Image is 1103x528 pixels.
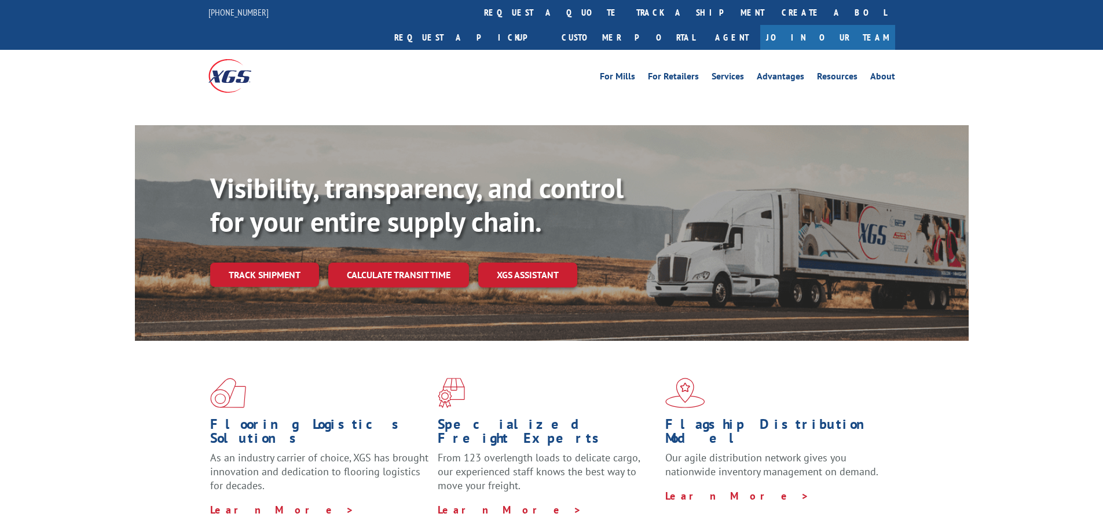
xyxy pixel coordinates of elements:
[478,263,577,287] a: XGS ASSISTANT
[757,72,804,85] a: Advantages
[870,72,895,85] a: About
[210,378,246,408] img: xgs-icon-total-supply-chain-intelligence-red
[817,72,858,85] a: Resources
[210,451,428,492] span: As an industry carrier of choice, XGS has brought innovation and dedication to flooring logistics...
[386,25,553,50] a: Request a pickup
[553,25,703,50] a: Customer Portal
[703,25,760,50] a: Agent
[665,378,705,408] img: xgs-icon-flagship-distribution-model-red
[600,72,635,85] a: For Mills
[208,6,269,18] a: [PHONE_NUMBER]
[438,417,657,451] h1: Specialized Freight Experts
[648,72,699,85] a: For Retailers
[665,489,809,502] a: Learn More >
[665,451,878,478] span: Our agile distribution network gives you nationwide inventory management on demand.
[760,25,895,50] a: Join Our Team
[210,417,429,451] h1: Flooring Logistics Solutions
[210,170,624,239] b: Visibility, transparency, and control for your entire supply chain.
[712,72,744,85] a: Services
[665,417,884,451] h1: Flagship Distribution Model
[438,451,657,502] p: From 123 overlength loads to delicate cargo, our experienced staff knows the best way to move you...
[438,503,582,516] a: Learn More >
[328,263,469,287] a: Calculate transit time
[210,503,354,516] a: Learn More >
[210,263,319,287] a: Track shipment
[438,378,465,408] img: xgs-icon-focused-on-flooring-red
